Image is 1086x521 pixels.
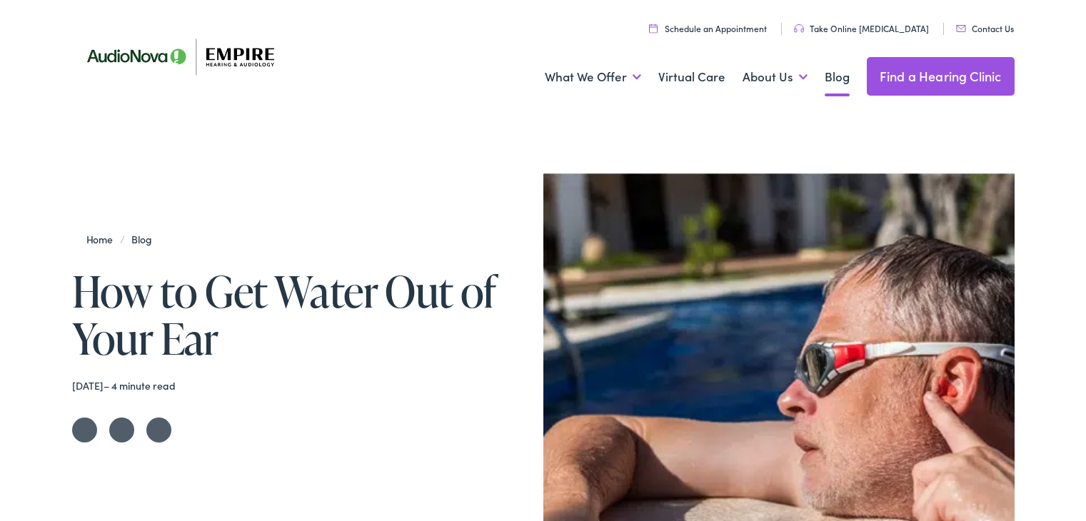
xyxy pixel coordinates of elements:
a: Share on Twitter [72,418,97,442]
div: – 4 minute read [72,380,506,392]
img: utility icon [649,24,658,33]
a: Share on LinkedIn [146,418,171,442]
a: Schedule an Appointment [649,22,767,34]
span: / [86,232,159,246]
a: Contact Us [956,22,1014,34]
a: Share on Facebook [109,418,134,442]
a: About Us [743,51,808,103]
img: utility icon [956,25,966,32]
a: Blog [124,232,159,246]
a: What We Offer [545,51,641,103]
a: Take Online [MEDICAL_DATA] [794,22,929,34]
a: Virtual Care [658,51,725,103]
a: Find a Hearing Clinic [867,57,1015,96]
a: Home [86,232,120,246]
time: [DATE] [72,378,104,393]
img: utility icon [794,24,804,33]
a: Blog [825,51,850,103]
h1: How to Get Water Out of Your Ear [72,268,506,362]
